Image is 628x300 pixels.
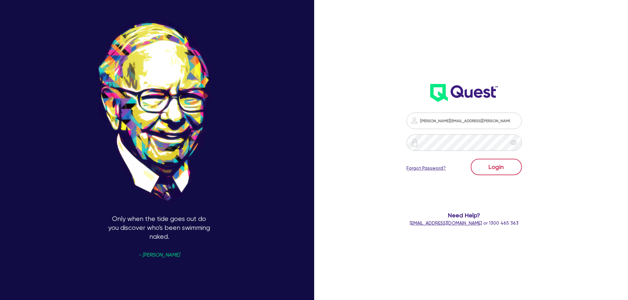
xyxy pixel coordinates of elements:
[410,220,482,226] a: [EMAIL_ADDRESS][DOMAIN_NAME]
[406,165,446,172] a: Forgot Password?
[430,84,498,102] img: wH2k97JdezQIQAAAABJRU5ErkJggg==
[138,253,180,258] span: - [PERSON_NAME]
[406,113,522,129] input: Email address
[410,220,519,226] span: or 1300 465 363
[411,139,419,147] img: icon-password
[471,159,522,175] button: Login
[410,117,418,124] img: icon-password
[510,139,517,146] span: eye
[380,211,549,220] span: Need Help?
